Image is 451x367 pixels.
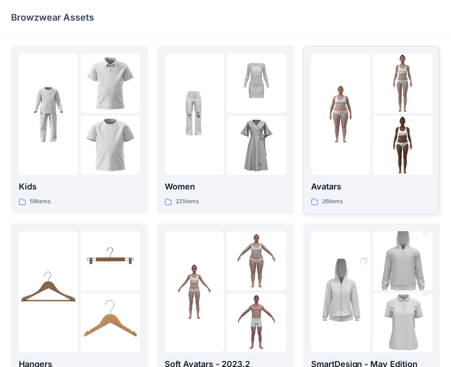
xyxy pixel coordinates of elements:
a: folder 1folder 2folder 3Women221items [157,46,294,214]
img: folder 2 [373,217,432,306]
img: folder 3 [227,116,286,175]
img: folder 3 [227,293,286,352]
img: folder 1 [165,85,224,144]
img: folder 2 [81,54,140,113]
img: folder 1 [165,262,224,321]
img: folder 1 [311,247,370,336]
img: folder 3 [373,116,432,175]
p: Browzwear Assets [11,11,94,24]
p: Kids [19,180,140,193]
img: folder 3 [81,116,140,175]
p: Women [165,180,286,193]
p: 59 items [30,197,50,206]
img: folder 1 [19,85,78,144]
p: 26 items [322,197,343,206]
a: folder 1folder 2folder 3Avatars26items [303,46,440,214]
img: folder 2 [373,54,432,113]
img: folder 3 [81,293,140,352]
img: folder 1 [19,262,78,321]
p: Avatars [311,180,432,193]
img: folder 2 [227,54,286,113]
a: folder 1folder 2folder 3Kids59items [11,46,148,214]
p: 221 items [176,197,199,206]
img: folder 2 [227,231,286,290]
img: folder 2 [81,231,140,290]
img: folder 1 [311,85,370,144]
